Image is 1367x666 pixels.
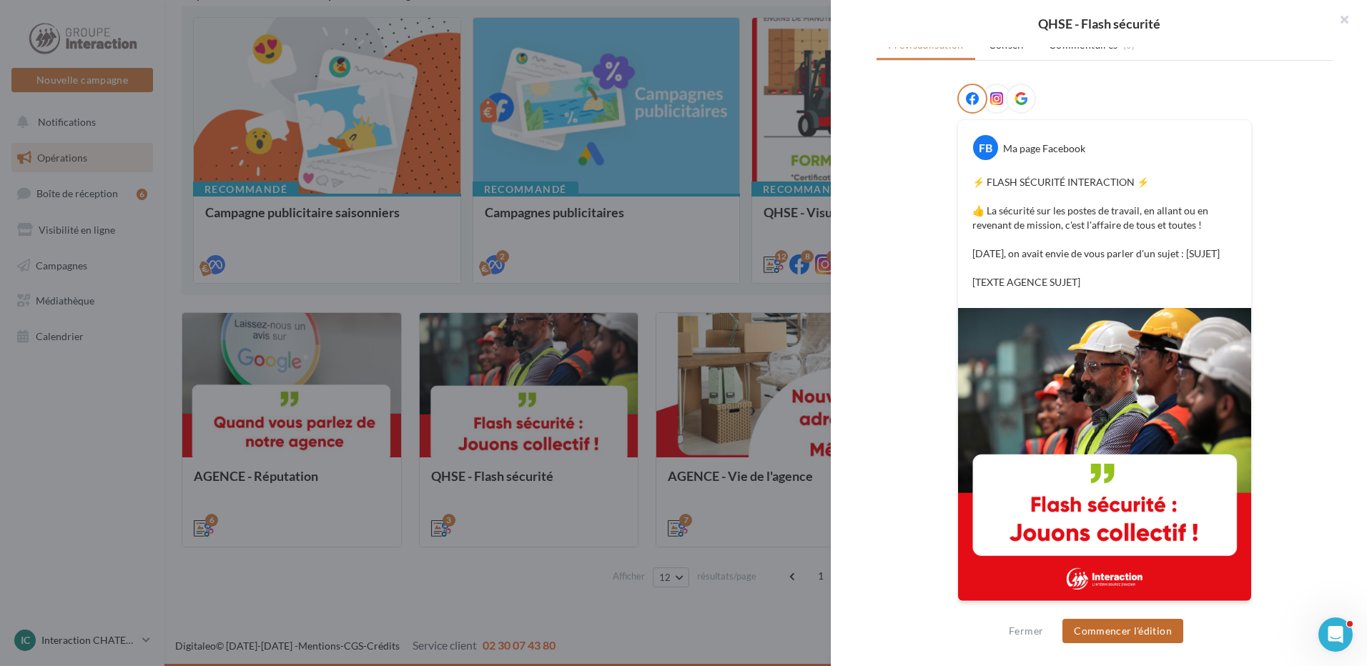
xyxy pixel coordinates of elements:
[1003,141,1085,156] div: Ma page Facebook
[1318,617,1353,652] iframe: Intercom live chat
[1062,619,1183,643] button: Commencer l'édition
[973,135,998,160] div: FB
[1003,622,1049,640] button: Fermer
[854,17,1344,30] div: QHSE - Flash sécurité
[957,602,1252,620] div: La prévisualisation est non-contractuelle
[972,175,1237,289] p: ⚡️ FLASH SÉCURITÉ INTERACTION ⚡️ 👍 La sécurité sur les postes de travail, en allant ou en revenan...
